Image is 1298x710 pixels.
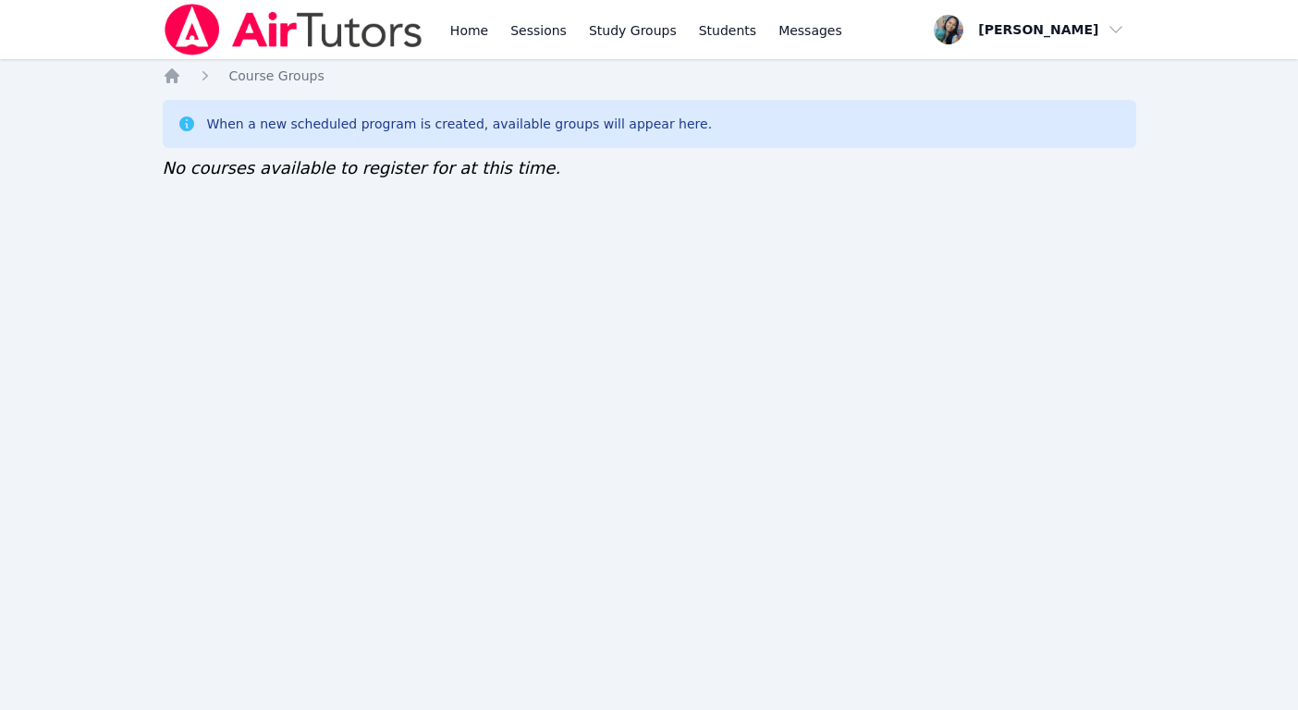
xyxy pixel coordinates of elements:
[778,21,842,40] span: Messages
[229,67,324,85] a: Course Groups
[163,67,1136,85] nav: Breadcrumb
[229,68,324,83] span: Course Groups
[163,158,561,177] span: No courses available to register for at this time.
[163,4,424,55] img: Air Tutors
[207,115,713,133] div: When a new scheduled program is created, available groups will appear here.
